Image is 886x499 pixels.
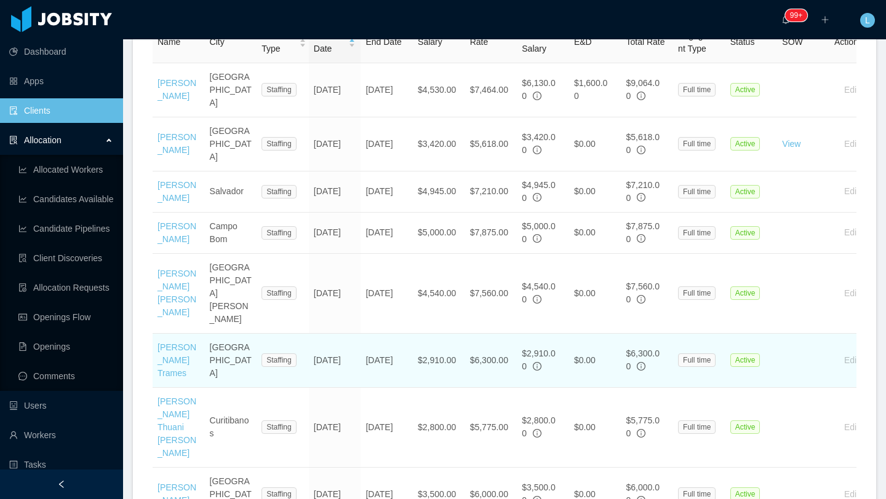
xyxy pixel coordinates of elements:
[465,254,517,334] td: $7,560.00
[522,132,556,155] span: $3,420.00
[522,415,556,438] span: $2,800.00
[533,193,541,202] span: info-circle
[309,388,361,468] td: [DATE]
[309,213,361,254] td: [DATE]
[574,37,592,47] span: E&D
[309,63,361,117] td: [DATE]
[465,63,517,117] td: $7,464.00
[574,227,596,237] span: $0.00
[309,117,361,171] td: [DATE]
[261,353,296,367] span: Staffing
[413,254,465,334] td: $4,540.00
[18,216,113,241] a: icon: line-chartCandidate Pipelines
[9,393,113,418] a: icon: robotUsers
[261,83,296,96] span: Staffing
[574,139,596,149] span: $0.00
[413,213,465,254] td: $5,000.00
[361,254,413,334] td: [DATE]
[299,37,306,45] div: Sort
[361,171,413,213] td: [DATE]
[533,362,541,371] span: info-circle
[261,420,296,434] span: Staffing
[730,185,760,198] span: Active
[533,146,541,154] span: info-circle
[834,223,869,243] button: Edit
[865,13,870,28] span: L
[574,355,596,365] span: $0.00
[413,171,465,213] td: $4,945.00
[781,15,790,24] i: icon: bell
[348,37,356,45] div: Sort
[730,286,760,300] span: Active
[158,180,196,203] a: [PERSON_NAME]
[470,37,489,47] span: Rate
[261,137,296,151] span: Staffing
[626,348,660,371] span: $6,300.00
[205,213,257,254] td: Campo Bom
[300,42,306,45] i: icon: caret-down
[678,420,716,434] span: Full time
[9,452,113,477] a: icon: profileTasks
[18,305,113,329] a: icon: idcardOpenings Flow
[205,388,257,468] td: Curitibanos
[533,295,541,304] span: info-circle
[834,37,863,47] span: Actions
[18,334,113,359] a: icon: file-textOpenings
[626,37,664,47] span: Total Rate
[834,134,869,154] button: Edit
[626,78,660,101] span: $9,064.00
[522,31,546,53] span: Total Salary
[465,213,517,254] td: $7,875.00
[626,132,660,155] span: $5,618.00
[465,388,517,468] td: $5,775.00
[834,283,869,303] button: Edit
[9,423,113,447] a: icon: userWorkers
[626,221,660,244] span: $7,875.00
[18,187,113,211] a: icon: line-chartCandidates Available
[522,348,556,371] span: $2,910.00
[533,234,541,243] span: info-circle
[834,182,869,202] button: Edit
[205,254,257,334] td: [GEOGRAPHIC_DATA][PERSON_NAME]
[678,226,716,240] span: Full time
[261,286,296,300] span: Staffing
[678,83,716,96] span: Full time
[637,429,645,438] span: info-circle
[18,246,113,270] a: icon: file-searchClient Discoveries
[9,136,18,144] i: icon: solution
[678,286,716,300] span: Full time
[834,80,869,100] button: Edit
[413,334,465,388] td: $2,910.00
[626,415,660,438] span: $5,775.00
[465,171,517,213] td: $7,210.00
[413,388,465,468] td: $2,800.00
[158,78,196,101] a: [PERSON_NAME]
[637,234,645,243] span: info-circle
[574,489,596,499] span: $0.00
[574,288,596,298] span: $0.00
[361,63,413,117] td: [DATE]
[626,281,660,304] span: $7,560.00
[18,275,113,300] a: icon: file-doneAllocation Requests
[210,37,225,47] span: City
[361,388,413,468] td: [DATE]
[637,193,645,202] span: info-circle
[522,221,556,244] span: $5,000.00
[158,269,196,317] a: [PERSON_NAME] [PERSON_NAME]
[574,78,608,101] span: $1,600.00
[361,213,413,254] td: [DATE]
[205,171,257,213] td: Salvador
[782,37,802,47] span: SOW
[158,221,196,244] a: [PERSON_NAME]
[365,37,401,47] span: End Date
[834,350,869,370] button: Edit
[314,29,344,55] span: Start Date
[413,63,465,117] td: $4,530.00
[574,422,596,432] span: $0.00
[18,157,113,182] a: icon: line-chartAllocated Workers
[730,83,760,96] span: Active
[678,353,716,367] span: Full time
[637,146,645,154] span: info-circle
[678,185,716,198] span: Full time
[418,37,442,47] span: Salary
